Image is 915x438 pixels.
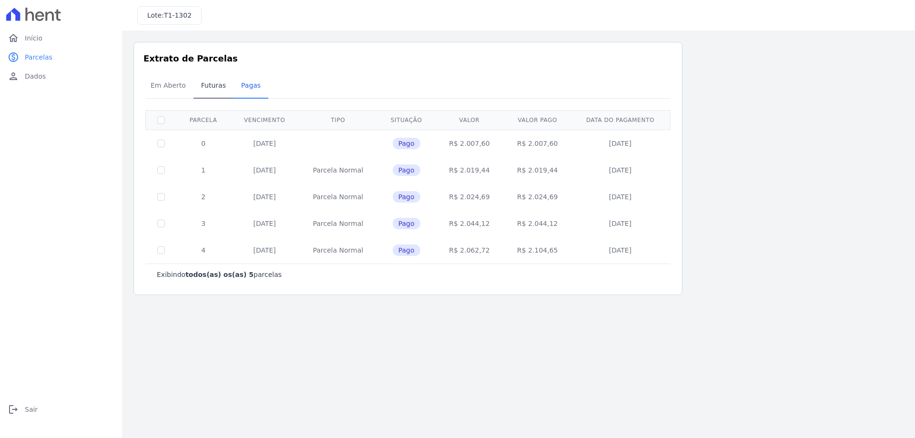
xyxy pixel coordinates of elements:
span: Futuras [195,76,232,95]
td: R$ 2.007,60 [436,130,504,157]
span: Pago [393,244,420,256]
td: Parcela Normal [299,210,377,237]
h3: Extrato de Parcelas [143,52,672,65]
a: Em Aberto [143,74,193,99]
td: [DATE] [571,130,669,157]
td: R$ 2.024,69 [436,183,504,210]
td: 2 [176,183,230,210]
th: Valor [436,110,504,130]
p: Exibindo parcelas [157,270,282,279]
i: home [8,32,19,44]
b: todos(as) os(as) 5 [185,271,254,278]
a: logoutSair [4,400,118,419]
span: Parcelas [25,52,52,62]
input: Só é possível selecionar pagamentos em aberto [157,140,165,147]
span: Início [25,33,42,43]
th: Vencimento [230,110,299,130]
a: homeInício [4,29,118,48]
td: 0 [176,130,230,157]
span: T1-1302 [164,11,192,19]
td: [DATE] [230,130,299,157]
th: Data do pagamento [571,110,669,130]
td: R$ 2.007,60 [503,130,571,157]
td: [DATE] [571,183,669,210]
th: Tipo [299,110,377,130]
td: 3 [176,210,230,237]
span: Sair [25,405,38,414]
i: logout [8,404,19,415]
input: Só é possível selecionar pagamentos em aberto [157,246,165,254]
td: [DATE] [571,157,669,183]
span: Pago [393,138,420,149]
td: [DATE] [230,237,299,264]
td: [DATE] [230,157,299,183]
a: Pagas [234,74,268,99]
td: [DATE] [230,210,299,237]
td: [DATE] [571,210,669,237]
th: Valor pago [503,110,571,130]
span: Dados [25,71,46,81]
td: R$ 2.104,65 [503,237,571,264]
td: R$ 2.019,44 [503,157,571,183]
i: person [8,71,19,82]
td: 1 [176,157,230,183]
td: 4 [176,237,230,264]
span: Pago [393,164,420,176]
span: Em Aberto [145,76,192,95]
input: Só é possível selecionar pagamentos em aberto [157,220,165,227]
a: Futuras [193,74,234,99]
td: R$ 2.019,44 [436,157,504,183]
a: paidParcelas [4,48,118,67]
a: personDados [4,67,118,86]
td: R$ 2.044,12 [503,210,571,237]
i: paid [8,51,19,63]
td: R$ 2.024,69 [503,183,571,210]
span: Pago [393,191,420,203]
td: [DATE] [230,183,299,210]
span: Pago [393,218,420,229]
td: [DATE] [571,237,669,264]
h3: Lote: [147,10,192,20]
th: Parcela [176,110,230,130]
th: Situação [377,110,436,130]
input: Só é possível selecionar pagamentos em aberto [157,166,165,174]
td: Parcela Normal [299,157,377,183]
input: Só é possível selecionar pagamentos em aberto [157,193,165,201]
td: R$ 2.062,72 [436,237,504,264]
td: R$ 2.044,12 [436,210,504,237]
td: Parcela Normal [299,183,377,210]
td: Parcela Normal [299,237,377,264]
span: Pagas [235,76,266,95]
